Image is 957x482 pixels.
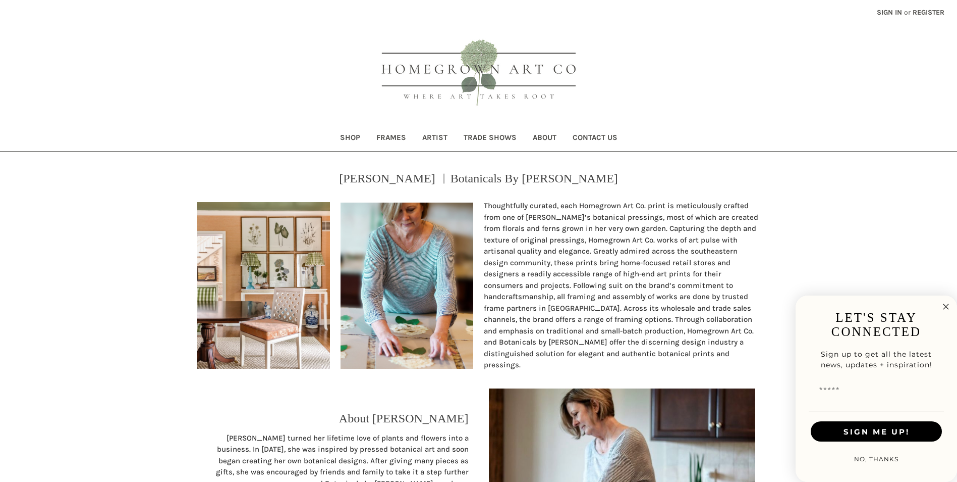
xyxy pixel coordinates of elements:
button: NO, THANKS [849,449,904,469]
img: undelrine [809,411,944,411]
button: Close dialog [940,301,952,313]
span: or [903,7,912,18]
a: About [525,126,565,151]
p: Thoughtfully curated, each Homegrown Art Co. print is meticulously crafted from one of [PERSON_NA... [484,200,760,371]
p: [PERSON_NAME] ︱Botanicals By [PERSON_NAME] [339,169,618,187]
a: Trade Shows [456,126,525,151]
a: Shop [332,126,368,151]
a: Contact Us [565,126,626,151]
span: Sign up to get all the latest news, updates + inspiration! [821,350,932,369]
button: SIGN ME UP! [811,421,942,442]
a: Artist [414,126,456,151]
p: About [PERSON_NAME] [339,409,469,427]
span: LET'S STAY CONNECTED [831,311,921,339]
img: HOMEGROWN ART CO [365,28,592,119]
input: Email [811,380,942,401]
a: Frames [368,126,414,151]
div: FLYOUT Form [796,296,957,482]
